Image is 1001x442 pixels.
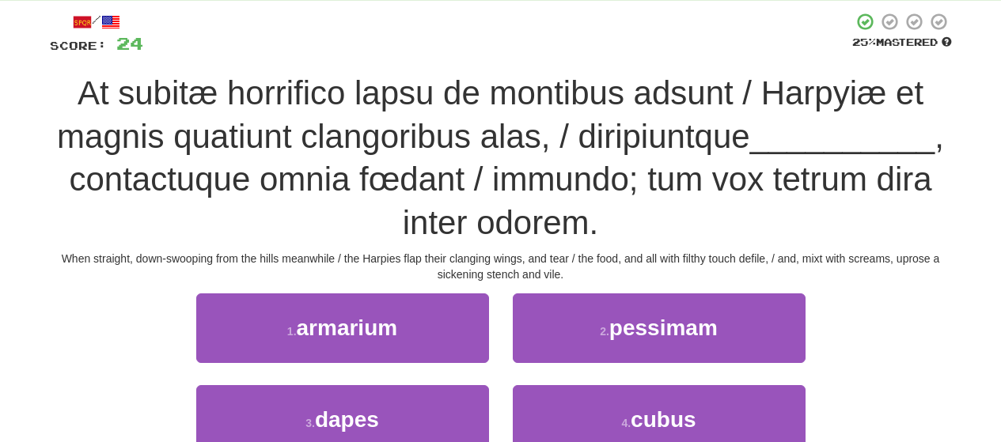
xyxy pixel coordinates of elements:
[50,39,107,52] span: Score:
[297,315,398,340] span: armarium
[631,407,696,432] span: cubus
[609,315,718,340] span: pessimam
[57,74,923,155] span: At subitæ horrifico lapsu de montibus adsunt / Harpyiæ et magnis quatiunt clangoribus alas, / dir...
[513,293,806,362] button: 2.pessimam
[852,36,952,50] div: Mastered
[315,407,379,432] span: dapes
[621,417,631,429] small: 4 .
[305,417,315,429] small: 3 .
[50,12,143,32] div: /
[852,36,876,48] span: 25 %
[287,325,297,338] small: 1 .
[196,293,489,362] button: 1.armarium
[116,33,143,53] span: 24
[600,325,609,338] small: 2 .
[69,118,943,241] span: , contactuque omnia fœdant / immundo; tum vox tetrum dira inter odorem.
[50,251,952,282] div: When straight, down-swooping from the hills meanwhile / the Harpies flap their clanging wings, an...
[750,118,935,155] span: __________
